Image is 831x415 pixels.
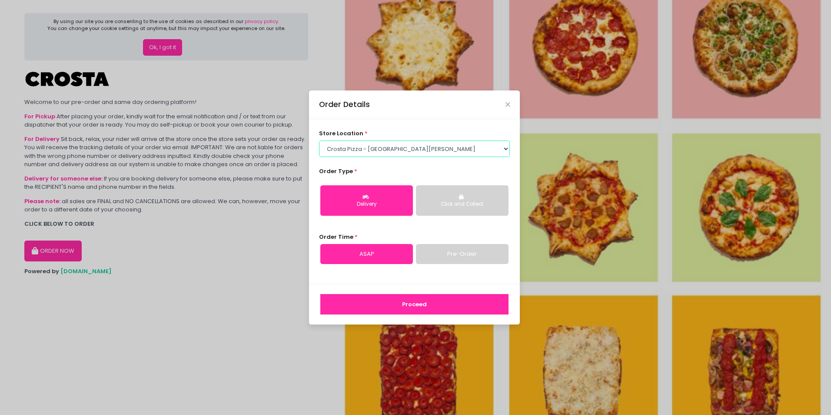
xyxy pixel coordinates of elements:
div: Click and Collect [422,201,502,208]
button: Delivery [320,185,413,216]
span: store location [319,129,363,137]
div: Order Details [319,99,370,110]
a: ASAP [320,244,413,264]
a: Pre-Order [416,244,509,264]
button: Click and Collect [416,185,509,216]
div: Delivery [326,201,407,208]
button: Proceed [320,294,509,315]
span: Order Time [319,233,353,241]
span: Order Type [319,167,353,175]
button: Close [505,102,510,107]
